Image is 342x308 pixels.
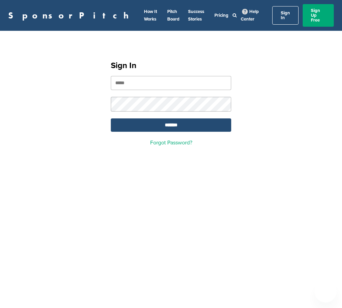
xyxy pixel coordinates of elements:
a: Success Stories [188,9,204,22]
h1: Sign In [111,60,231,72]
a: Sign Up Free [303,4,334,27]
a: Sign In [272,6,299,25]
iframe: Button to launch messaging window [315,281,337,303]
a: Help Center [241,8,259,23]
a: Pitch Board [167,9,180,22]
a: Pricing [214,13,228,18]
a: How It Works [144,9,157,22]
a: Forgot Password? [150,139,192,146]
a: SponsorPitch [8,11,133,20]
